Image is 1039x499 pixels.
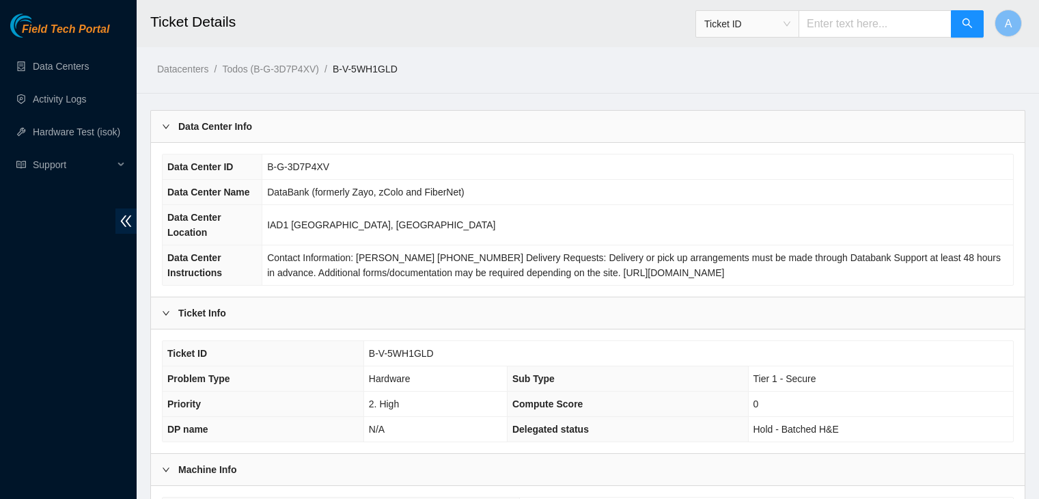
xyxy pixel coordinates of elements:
span: double-left [115,208,137,234]
span: DataBank (formerly Zayo, zColo and FiberNet) [267,187,465,198]
a: Akamai TechnologiesField Tech Portal [10,25,109,42]
span: IAD1 [GEOGRAPHIC_DATA], [GEOGRAPHIC_DATA] [267,219,495,230]
span: / [324,64,327,75]
b: Data Center Info [178,119,252,134]
span: Hold - Batched H&E [753,424,839,435]
div: Ticket Info [151,297,1025,329]
button: search [951,10,984,38]
span: N/A [369,424,385,435]
span: Contact Information: [PERSON_NAME] [PHONE_NUMBER] Delivery Requests: Delivery or pick up arrangem... [267,252,1001,278]
span: Tier 1 - Secure [753,373,816,384]
span: Data Center Name [167,187,250,198]
span: Ticket ID [167,348,207,359]
span: A [1005,15,1012,32]
span: Delegated status [512,424,589,435]
span: right [162,466,170,474]
span: B-V-5WH1GLD [369,348,434,359]
span: Data Center Location [167,212,221,238]
span: search [962,18,973,31]
span: right [162,309,170,317]
span: Compute Score [512,399,583,409]
span: Data Center ID [167,161,233,172]
a: B-V-5WH1GLD [333,64,398,75]
span: Problem Type [167,373,230,384]
a: Data Centers [33,61,89,72]
a: Todos (B-G-3D7P4XV) [222,64,319,75]
span: 0 [753,399,759,409]
b: Machine Info [178,462,237,477]
span: / [214,64,217,75]
a: Activity Logs [33,94,87,105]
span: read [16,160,26,170]
div: Data Center Info [151,111,1025,142]
span: Hardware [369,373,411,384]
button: A [995,10,1022,37]
input: Enter text here... [799,10,952,38]
b: Ticket Info [178,306,226,321]
a: Hardware Test (isok) [33,126,120,137]
span: right [162,122,170,131]
a: Datacenters [157,64,208,75]
div: Machine Info [151,454,1025,485]
span: B-G-3D7P4XV [267,161,329,172]
span: Field Tech Portal [22,23,109,36]
span: Sub Type [512,373,555,384]
span: Ticket ID [704,14,790,34]
span: Support [33,151,113,178]
span: Priority [167,399,201,409]
span: 2. High [369,399,399,409]
img: Akamai Technologies [10,14,69,38]
span: DP name [167,424,208,435]
span: Data Center Instructions [167,252,222,278]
